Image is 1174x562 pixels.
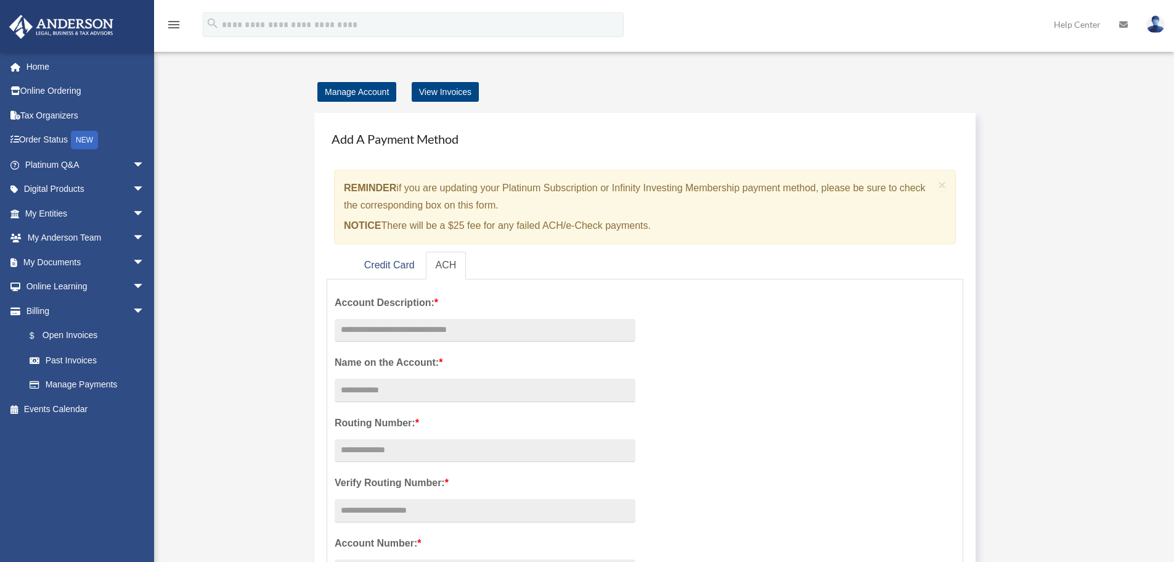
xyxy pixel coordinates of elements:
[17,323,163,349] a: $Open Invoices
[412,82,479,102] a: View Invoices
[335,474,635,492] label: Verify Routing Number:
[71,131,98,149] div: NEW
[9,201,163,226] a: My Entitiesarrow_drop_down
[132,299,157,324] span: arrow_drop_down
[939,178,947,192] span: ×
[166,17,181,32] i: menu
[317,82,396,102] a: Manage Account
[9,152,163,177] a: Platinum Q&Aarrow_drop_down
[344,220,381,231] strong: NOTICE
[132,201,157,226] span: arrow_drop_down
[9,79,163,104] a: Online Ordering
[17,373,157,397] a: Manage Payments
[426,252,467,279] a: ACH
[1146,15,1165,33] img: User Pic
[132,275,157,300] span: arrow_drop_down
[6,15,117,39] img: Anderson Advisors Platinum Portal
[9,299,163,323] a: Billingarrow_drop_down
[354,252,425,279] a: Credit Card
[939,178,947,191] button: Close
[344,183,396,193] strong: REMINDER
[17,348,163,373] a: Past Invoices
[334,170,956,244] div: if you are updating your Platinum Subscription or Infinity Investing Membership payment method, p...
[36,328,43,344] span: $
[9,128,163,153] a: Order StatusNEW
[9,397,163,421] a: Events Calendar
[132,250,157,275] span: arrow_drop_down
[335,415,635,432] label: Routing Number:
[132,177,157,202] span: arrow_drop_down
[9,226,163,250] a: My Anderson Teamarrow_drop_down
[335,294,635,312] label: Account Description:
[335,535,635,552] label: Account Number:
[132,226,157,251] span: arrow_drop_down
[9,250,163,275] a: My Documentsarrow_drop_down
[335,354,635,371] label: Name on the Account:
[9,275,163,299] a: Online Learningarrow_drop_down
[327,125,963,152] h4: Add A Payment Method
[132,152,157,178] span: arrow_drop_down
[166,22,181,32] a: menu
[344,217,934,234] p: There will be a $25 fee for any failed ACH/e-Check payments.
[9,177,163,202] a: Digital Productsarrow_drop_down
[206,17,219,30] i: search
[9,103,163,128] a: Tax Organizers
[9,54,163,79] a: Home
